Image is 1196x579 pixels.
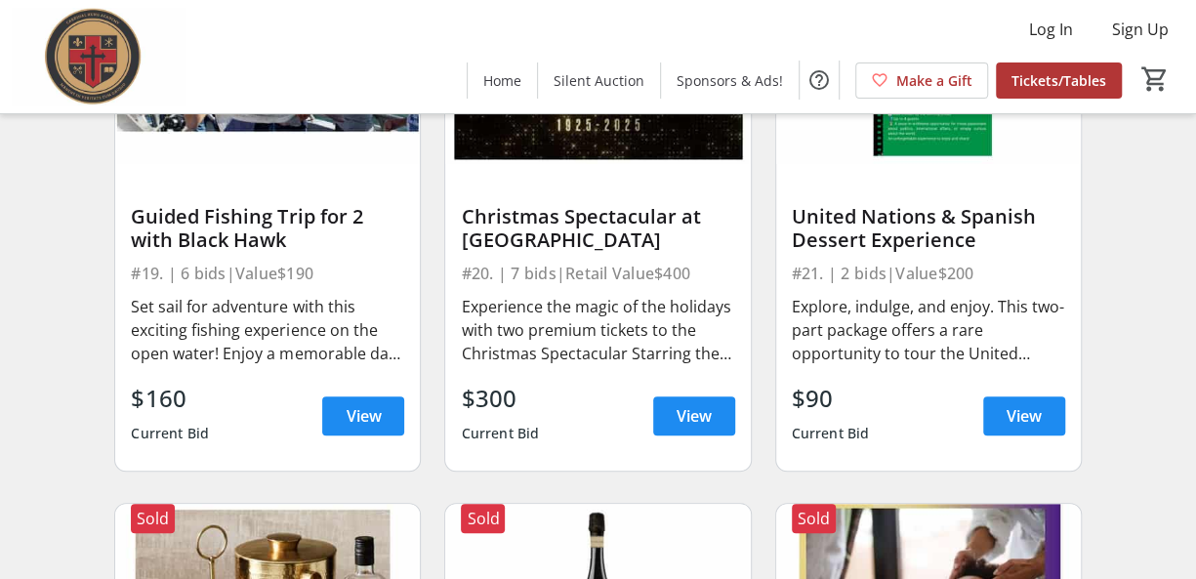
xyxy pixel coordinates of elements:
span: Sponsors & Ads! [677,70,783,91]
a: View [322,396,404,435]
a: View [983,396,1065,435]
div: Current Bid [461,416,539,451]
img: Cardinal Kung Academy's Logo [12,8,186,105]
button: Help [800,61,839,100]
div: Christmas Spectacular at [GEOGRAPHIC_DATA] [461,205,734,252]
div: $90 [792,381,870,416]
span: View [1007,404,1042,428]
div: Sold [461,504,505,533]
div: Current Bid [792,416,870,451]
div: Guided Fishing Trip for 2 with Black Hawk [131,205,404,252]
span: Home [483,70,521,91]
button: Cart [1137,62,1173,97]
a: Home [468,62,537,99]
span: View [346,404,381,428]
button: Sign Up [1096,14,1184,45]
div: Sold [792,504,836,533]
a: Silent Auction [538,62,660,99]
div: Sold [131,504,175,533]
span: Tickets/Tables [1011,70,1106,91]
span: View [677,404,712,428]
div: #19. | 6 bids | Value $190 [131,260,404,287]
span: Sign Up [1112,18,1169,41]
a: View [653,396,735,435]
div: #20. | 7 bids | Retail Value $400 [461,260,734,287]
div: $300 [461,381,539,416]
div: United Nations & Spanish Dessert Experience [792,205,1065,252]
span: Log In [1029,18,1073,41]
div: $160 [131,381,209,416]
span: Make a Gift [896,70,972,91]
div: #21. | 2 bids | Value $200 [792,260,1065,287]
a: Sponsors & Ads! [661,62,799,99]
div: Set sail for adventure with this exciting fishing experience on the open water! Enjoy a memorable... [131,295,404,365]
div: Explore, indulge, and enjoy. This two-part package offers a rare opportunity to tour the United N... [792,295,1065,365]
a: Tickets/Tables [996,62,1122,99]
button: Log In [1013,14,1089,45]
span: Silent Auction [554,70,644,91]
a: Make a Gift [855,62,988,99]
div: Current Bid [131,416,209,451]
div: Experience the magic of the holidays with two premium tickets to the Christmas Spectacular Starri... [461,295,734,365]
